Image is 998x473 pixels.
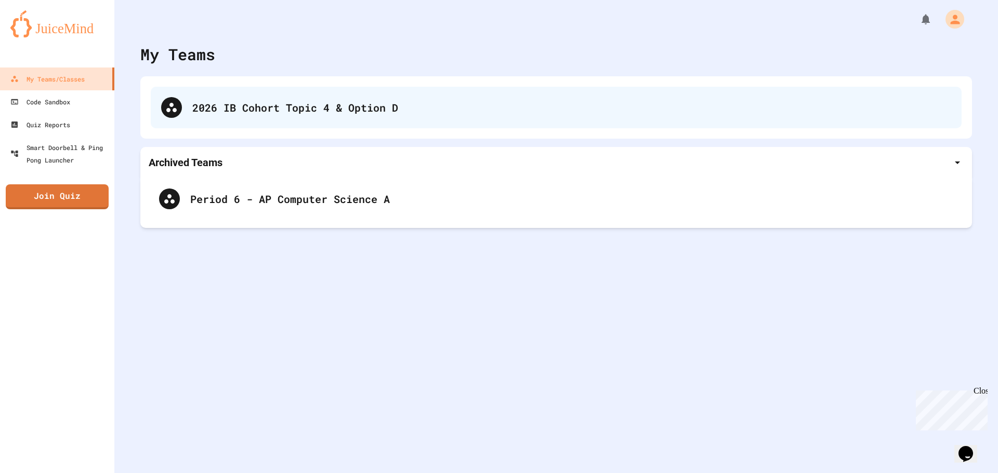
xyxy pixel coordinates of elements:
div: 2026 IB Cohort Topic 4 & Option D [151,87,962,128]
div: My Account [935,7,967,31]
div: Smart Doorbell & Ping Pong Launcher [10,141,110,166]
div: My Notifications [900,10,935,28]
div: My Teams/Classes [10,73,85,85]
div: My Teams [140,43,215,66]
div: Quiz Reports [10,118,70,131]
div: Period 6 - AP Computer Science A [190,191,953,207]
p: Archived Teams [149,155,222,170]
iframe: chat widget [912,386,988,430]
div: Chat with us now!Close [4,4,72,66]
iframe: chat widget [954,431,988,463]
div: Code Sandbox [10,96,70,108]
img: logo-orange.svg [10,10,104,37]
div: 2026 IB Cohort Topic 4 & Option D [192,100,951,115]
div: Period 6 - AP Computer Science A [149,178,964,220]
a: Join Quiz [6,184,109,209]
